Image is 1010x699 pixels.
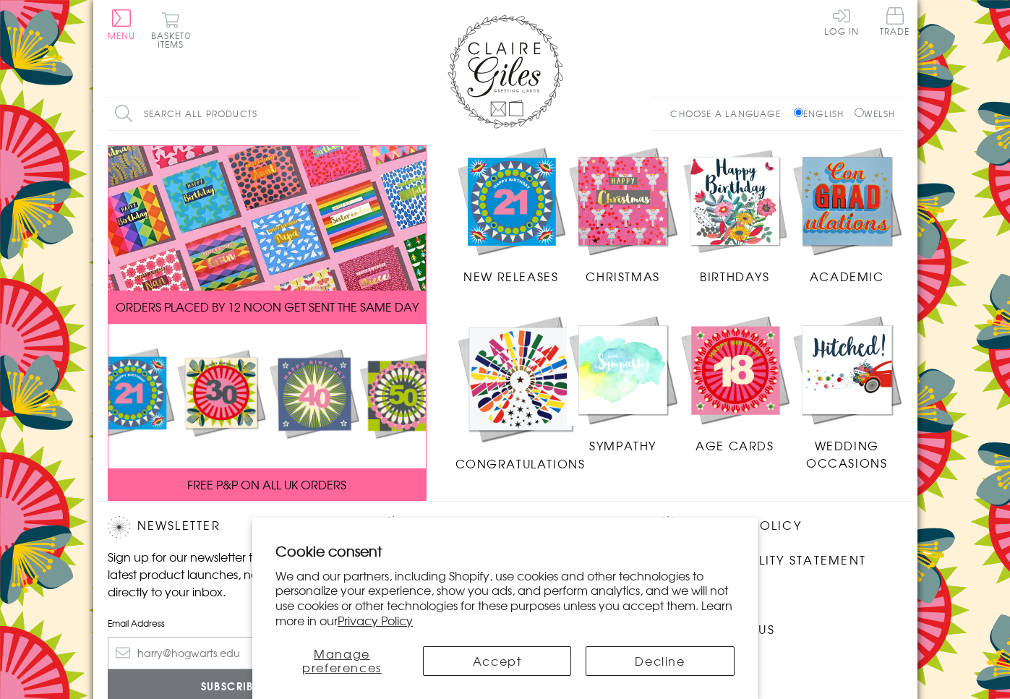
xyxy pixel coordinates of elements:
[679,145,791,286] a: Birthdays
[382,516,628,538] h2: Follow Us
[586,646,734,676] button: Decline
[108,637,354,669] input: harry@hogwarts.edu
[346,98,361,130] input: Search
[108,548,354,600] p: Sign up for our newsletter to receive the latest product launches, news and offers directly to yo...
[586,267,659,285] span: Christmas
[108,29,136,42] span: Menu
[810,267,884,285] span: Academic
[187,476,346,493] span: FREE P&P ON ALL UK ORDERS
[275,646,408,676] button: Manage preferences
[589,437,656,454] span: Sympathy
[679,314,791,454] a: Age Cards
[824,7,859,35] a: Log In
[696,437,774,454] span: Age Cards
[275,541,735,561] h2: Cookie consent
[880,7,910,38] a: Trade
[670,107,791,120] p: Choose a language:
[700,267,769,285] span: Birthdays
[455,314,586,472] a: Congratulations
[794,108,803,117] input: English
[855,108,864,117] input: Welsh
[806,437,887,471] span: Wedding Occasions
[567,145,679,286] a: Christmas
[455,145,568,286] a: New Releases
[686,551,866,570] a: Accessibility Statement
[567,314,679,454] a: Sympathy
[302,645,382,676] span: Manage preferences
[275,568,735,628] p: We and our partners, including Shopify, use cookies and other technologies to personalize your ex...
[151,12,191,48] button: Basket0 items
[791,314,903,471] a: Wedding Occasions
[108,98,361,130] input: Search all products
[108,617,354,630] label: Email Address
[455,455,586,472] span: Congratulations
[108,9,136,40] button: Menu
[338,612,413,629] a: Privacy Policy
[794,107,851,120] label: English
[791,145,903,286] a: Academic
[448,14,563,129] img: Claire Giles Greetings Cards
[880,7,910,35] span: Trade
[686,516,801,536] a: Privacy Policy
[463,267,558,285] span: New Releases
[108,516,354,538] h2: Newsletter
[158,29,191,51] span: 0 items
[116,298,419,315] span: ORDERS PLACED BY 12 NOON GET SENT THE SAME DAY
[855,107,896,120] label: Welsh
[423,646,571,676] button: Accept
